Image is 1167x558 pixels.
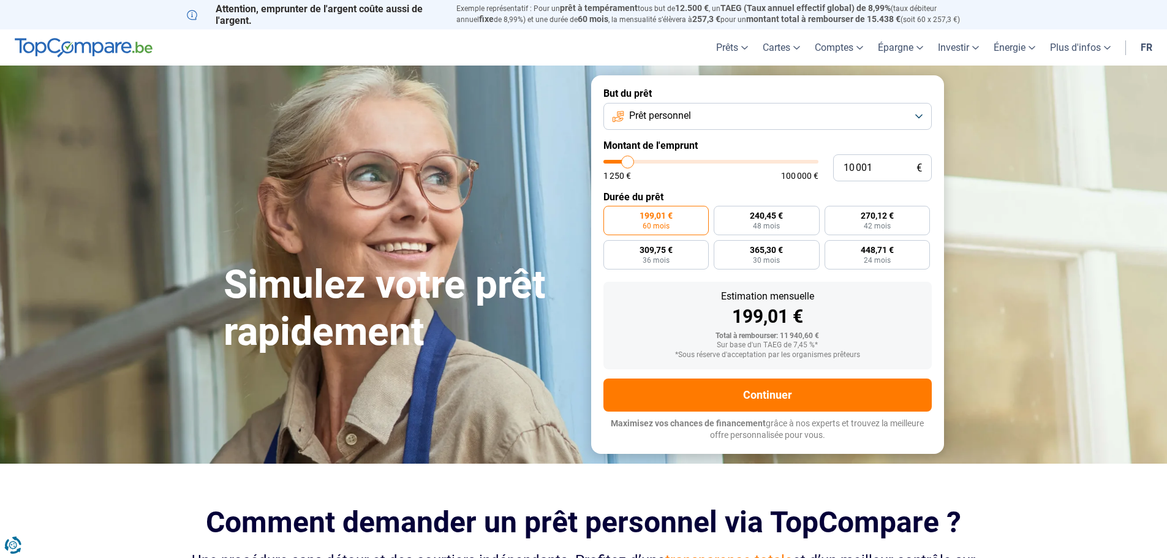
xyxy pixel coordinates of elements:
[643,257,670,264] span: 36 mois
[864,222,891,230] span: 42 mois
[224,262,576,356] h1: Simulez votre prêt rapidement
[578,14,608,24] span: 60 mois
[720,3,891,13] span: TAEG (Taux annuel effectif global) de 8,99%
[613,341,922,350] div: Sur base d'un TAEG de 7,45 %*
[750,246,783,254] span: 365,30 €
[709,29,755,66] a: Prêts
[1133,29,1160,66] a: fr
[603,103,932,130] button: Prêt personnel
[861,246,894,254] span: 448,71 €
[746,14,901,24] span: montant total à rembourser de 15.438 €
[750,211,783,220] span: 240,45 €
[603,418,932,442] p: grâce à nos experts et trouvez la meilleure offre personnalisée pour vous.
[613,332,922,341] div: Total à rembourser: 11 940,60 €
[753,257,780,264] span: 30 mois
[864,257,891,264] span: 24 mois
[560,3,638,13] span: prêt à tempérament
[613,351,922,360] div: *Sous réserve d'acceptation par les organismes prêteurs
[603,88,932,99] label: But du prêt
[611,418,766,428] span: Maximisez vos chances de financement
[781,172,818,180] span: 100 000 €
[871,29,931,66] a: Épargne
[755,29,807,66] a: Cartes
[861,211,894,220] span: 270,12 €
[1043,29,1118,66] a: Plus d'infos
[456,3,981,25] p: Exemple représentatif : Pour un tous but de , un (taux débiteur annuel de 8,99%) et une durée de ...
[692,14,720,24] span: 257,3 €
[629,109,691,123] span: Prêt personnel
[916,163,922,173] span: €
[640,246,673,254] span: 309,75 €
[931,29,986,66] a: Investir
[986,29,1043,66] a: Énergie
[753,222,780,230] span: 48 mois
[603,191,932,203] label: Durée du prêt
[15,38,153,58] img: TopCompare
[675,3,709,13] span: 12.500 €
[640,211,673,220] span: 199,01 €
[613,307,922,326] div: 199,01 €
[479,14,494,24] span: fixe
[603,140,932,151] label: Montant de l'emprunt
[187,3,442,26] p: Attention, emprunter de l'argent coûte aussi de l'argent.
[613,292,922,301] div: Estimation mensuelle
[807,29,871,66] a: Comptes
[187,505,981,539] h2: Comment demander un prêt personnel via TopCompare ?
[603,379,932,412] button: Continuer
[643,222,670,230] span: 60 mois
[603,172,631,180] span: 1 250 €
